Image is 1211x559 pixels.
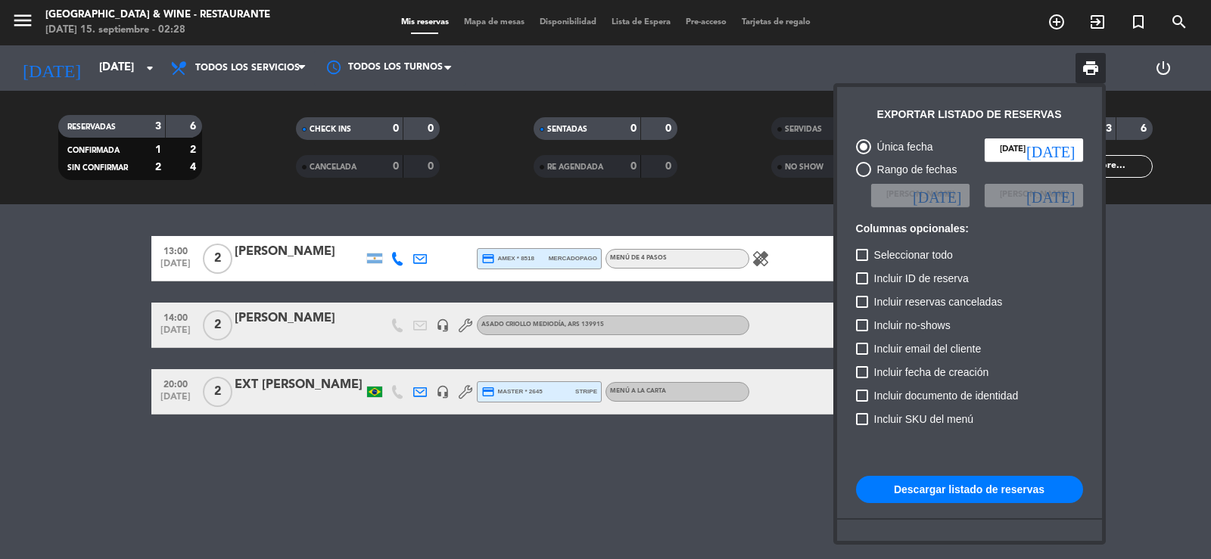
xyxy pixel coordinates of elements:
i: [DATE] [1026,142,1075,157]
span: Incluir documento de identidad [874,387,1019,405]
i: [DATE] [1026,188,1075,203]
span: print [1082,59,1100,77]
span: Incluir SKU del menú [874,410,974,428]
i: [DATE] [913,188,961,203]
div: Rango de fechas [871,161,957,179]
div: Única fecha [871,138,933,156]
span: [PERSON_NAME] [1000,188,1068,202]
span: Incluir no-shows [874,316,951,334]
span: Incluir reservas canceladas [874,293,1003,311]
span: [PERSON_NAME] [886,188,954,202]
span: Seleccionar todo [874,246,953,264]
div: Exportar listado de reservas [877,106,1062,123]
span: Incluir fecha de creación [874,363,989,381]
span: Incluir ID de reserva [874,269,969,287]
span: Incluir email del cliente [874,340,982,358]
h6: Columnas opcionales: [856,222,1083,235]
button: Descargar listado de reservas [856,476,1083,503]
